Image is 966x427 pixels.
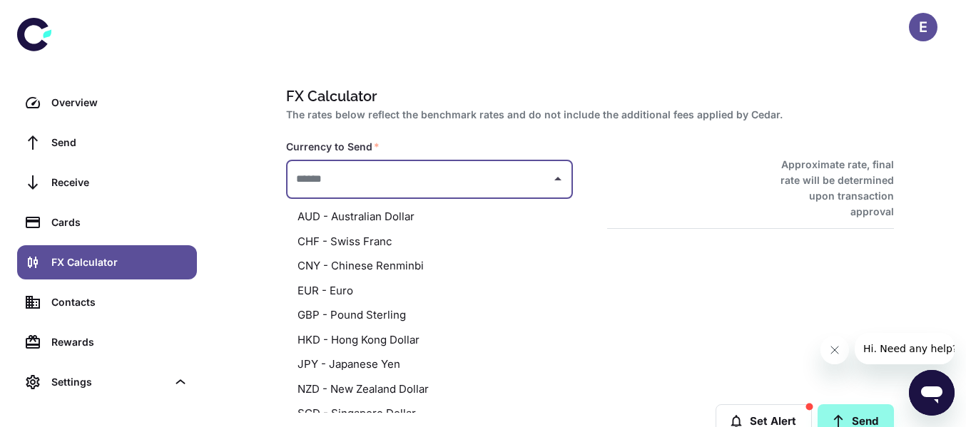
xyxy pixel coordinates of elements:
div: Send [51,135,188,150]
button: E [909,13,937,41]
div: Cards [51,215,188,230]
li: CNY - Chinese Renminbi [286,254,573,279]
label: Currency to Send [286,140,380,154]
li: HKD - Hong Kong Dollar [286,328,573,353]
div: FX Calculator [51,254,188,270]
h1: FX Calculator [286,86,888,107]
a: Rewards [17,325,197,359]
li: JPY - Japanese Yen [286,352,573,377]
div: Settings [17,365,197,399]
li: NZD - New Zealand Dollar [286,377,573,402]
span: Hi. Need any help? [9,10,103,21]
div: Rewards [51,334,188,350]
iframe: Button to launch messaging window [909,370,955,416]
li: AUD - Australian Dollar [286,205,573,230]
div: Receive [51,175,188,190]
iframe: Close message [820,336,849,364]
button: Close [548,169,568,189]
a: Receive [17,165,197,200]
li: SGD - Singapore Dollar [286,401,573,426]
div: Settings [51,374,167,390]
iframe: Message from company [855,333,955,364]
a: Cards [17,205,197,240]
h6: Approximate rate, final rate will be determined upon transaction approval [765,157,894,220]
div: Contacts [51,294,188,310]
a: Send [17,125,197,160]
div: Overview [51,95,188,110]
a: Contacts [17,285,197,319]
a: FX Calculator [17,245,197,279]
li: EUR - Euro [286,279,573,304]
li: CHF - Swiss Franc [286,230,573,254]
a: Overview [17,86,197,120]
li: GBP - Pound Sterling [286,303,573,328]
